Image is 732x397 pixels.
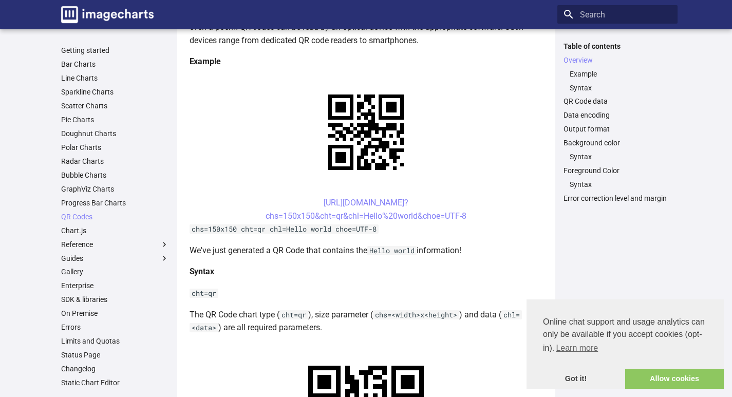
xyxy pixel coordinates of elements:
[564,194,671,203] a: Error correction level and margin
[61,323,169,332] a: Errors
[570,180,671,189] a: Syntax
[61,378,169,387] a: Static Chart Editor
[554,341,599,356] a: learn more about cookies
[266,198,466,221] a: [URL][DOMAIN_NAME]?chs=150x150&cht=qr&chl=Hello%20world&choe=UTF-8
[557,5,678,24] input: Search
[190,244,543,257] p: We've just generated a QR Code that contains the information!
[61,184,169,194] a: GraphViz Charts
[190,289,218,298] code: cht=qr
[61,6,154,23] img: logo
[557,42,678,203] nav: Table of contents
[61,281,169,290] a: Enterprise
[61,129,169,138] a: Doughnut Charts
[61,60,169,69] a: Bar Charts
[564,124,671,134] a: Output format
[61,115,169,124] a: Pie Charts
[61,101,169,110] a: Scatter Charts
[564,166,671,175] a: Foreground Color
[279,310,308,319] code: cht=qr
[527,369,625,389] a: dismiss cookie message
[557,42,678,51] label: Table of contents
[190,308,543,334] p: The QR Code chart type ( ), size parameter ( ) and data ( ) are all required parameters.
[564,97,671,106] a: QR Code data
[527,299,724,389] div: cookieconsent
[564,69,671,92] nav: Overview
[61,254,169,263] label: Guides
[564,55,671,65] a: Overview
[61,240,169,249] label: Reference
[543,316,707,356] span: Online chat support and usage analytics can only be available if you accept cookies (opt-in).
[61,309,169,318] a: On Premise
[61,350,169,360] a: Status Page
[190,55,543,68] h4: Example
[61,46,169,55] a: Getting started
[61,295,169,304] a: SDK & libraries
[367,246,417,255] code: Hello world
[564,180,671,189] nav: Foreground Color
[61,267,169,276] a: Gallery
[190,224,379,234] code: chs=150x150 cht=qr chl=Hello world choe=UTF-8
[61,364,169,373] a: Changelog
[570,83,671,92] a: Syntax
[564,110,671,120] a: Data encoding
[625,369,724,389] a: allow cookies
[310,77,422,188] img: chart
[61,198,169,207] a: Progress Bar Charts
[61,171,169,180] a: Bubble Charts
[61,143,169,152] a: Polar Charts
[190,265,543,278] h4: Syntax
[61,212,169,221] a: QR Codes
[570,152,671,161] a: Syntax
[61,157,169,166] a: Radar Charts
[61,73,169,83] a: Line Charts
[61,226,169,235] a: Chart.js
[570,69,671,79] a: Example
[57,2,158,27] a: Image-Charts documentation
[61,336,169,346] a: Limits and Quotas
[373,310,459,319] code: chs=<width>x<height>
[564,152,671,161] nav: Background color
[61,87,169,97] a: Sparkline Charts
[564,138,671,147] a: Background color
